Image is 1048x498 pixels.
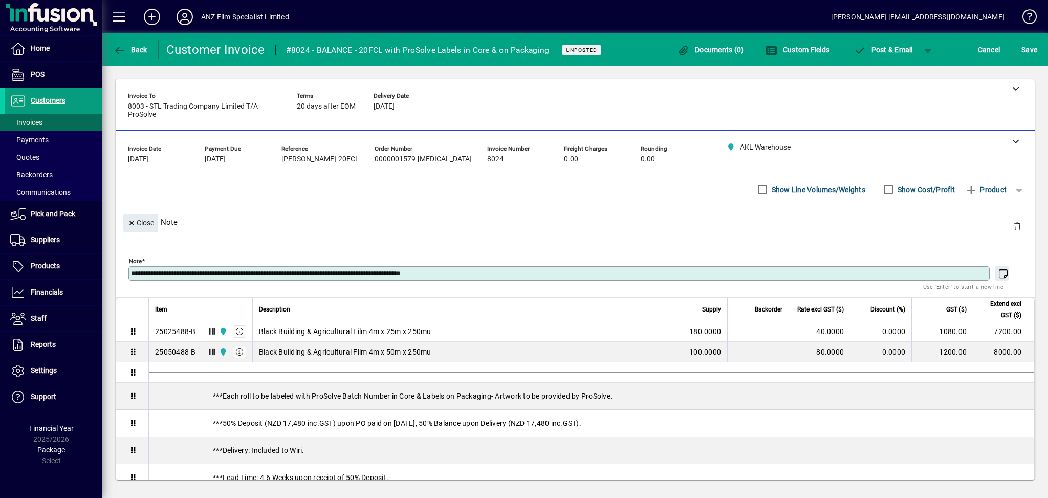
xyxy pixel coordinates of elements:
a: Quotes [5,149,102,166]
button: Product [960,180,1012,199]
span: Products [31,262,60,270]
span: Customers [31,96,65,105]
span: Black Building & Agricultural Film 4m x 25m x 250mu [259,326,431,337]
mat-hint: Use 'Enter' to start a new line [923,281,1003,293]
span: ost & Email [854,46,913,54]
td: 1200.00 [911,342,973,362]
div: #8024 - BALANCE - 20FCL with ProSolve Labels in Core & on Packaging [286,42,550,58]
span: Custom Fields [765,46,829,54]
a: Suppliers [5,227,102,253]
span: S [1021,46,1025,54]
div: Customer Invoice [166,42,265,58]
span: AKL Warehouse [216,346,228,358]
button: Post & Email [848,40,918,59]
div: ANZ Film Specialist Limited [201,9,289,25]
div: 40.0000 [795,326,844,337]
app-page-header-button: Back [102,40,159,59]
span: [DATE] [128,155,149,163]
span: Discount (%) [870,304,905,315]
button: Custom Fields [762,40,832,59]
td: 7200.00 [973,321,1034,342]
button: Profile [168,8,201,26]
div: ***Each roll to be labeled with ProSolve Batch Number in Core & Labels on Packaging- Artwork to b... [149,383,1034,409]
span: Supply [702,304,721,315]
div: ***50% Deposit (NZD 17,480 inc.GST) upon PO paid on [DATE], 50% Balance upon Delivery (NZD 17,480... [149,410,1034,437]
a: Staff [5,306,102,331]
span: Staff [31,314,47,322]
a: Settings [5,358,102,384]
span: Support [31,392,56,401]
a: Home [5,36,102,61]
button: Cancel [975,40,1003,59]
label: Show Line Volumes/Weights [770,184,865,195]
span: Cancel [978,42,1000,58]
button: Documents (0) [675,40,747,59]
span: [DATE] [374,102,395,111]
span: 0.00 [564,155,578,163]
td: 0.0000 [850,342,911,362]
span: Documents (0) [678,46,744,54]
span: AKL Warehouse [216,326,228,337]
span: Invoices [10,118,42,127]
span: Communications [10,188,71,196]
span: Home [31,44,50,52]
button: Close [123,214,158,232]
span: Financials [31,288,63,296]
span: 20 days after EOM [297,102,356,111]
span: Financial Year [29,424,74,432]
button: Back [111,40,150,59]
div: 25050488-B [155,347,196,357]
span: ave [1021,42,1037,58]
span: [PERSON_NAME]-20FCL [281,155,359,163]
span: 8024 [487,155,504,163]
span: 0000001579-[MEDICAL_DATA] [375,155,472,163]
div: 80.0000 [795,347,844,357]
span: Package [37,446,65,454]
td: 8000.00 [973,342,1034,362]
span: Payments [10,136,49,144]
span: POS [31,70,45,78]
app-page-header-button: Delete [1005,221,1030,231]
div: [PERSON_NAME] [EMAIL_ADDRESS][DOMAIN_NAME] [831,9,1005,25]
a: Payments [5,131,102,149]
span: 100.0000 [689,347,721,357]
a: Reports [5,332,102,358]
app-page-header-button: Close [121,218,161,227]
span: Suppliers [31,236,60,244]
a: Communications [5,183,102,201]
a: Products [5,254,102,279]
div: ***Lead Time: 4-6 Weeks upon receipt of 50% Deposit. [149,464,1034,491]
span: Rate excl GST ($) [797,304,844,315]
label: Show Cost/Profit [896,184,955,195]
mat-label: Note [129,258,142,265]
span: Reports [31,340,56,348]
span: Unposted [566,47,597,53]
div: Note [116,203,1035,241]
td: 1080.00 [911,321,973,342]
td: 0.0000 [850,321,911,342]
div: 25025488-B [155,326,196,337]
span: Description [259,304,290,315]
span: 180.0000 [689,326,721,337]
a: Backorders [5,166,102,183]
span: Product [965,181,1007,198]
a: Invoices [5,114,102,131]
span: Back [113,46,147,54]
span: Backorder [755,304,782,315]
button: Delete [1005,214,1030,238]
span: Settings [31,366,57,375]
span: Close [127,215,154,232]
span: 8003 - STL Trading Company Limited T/A ProSolve [128,102,281,119]
span: Backorders [10,171,53,179]
span: Item [155,304,167,315]
span: Extend excl GST ($) [979,298,1021,321]
a: Support [5,384,102,410]
span: [DATE] [205,155,226,163]
a: POS [5,62,102,88]
a: Financials [5,280,102,305]
button: Add [136,8,168,26]
span: Black Building & Agricultural Film 4m x 50m x 250mu [259,347,431,357]
span: GST ($) [946,304,967,315]
span: Quotes [10,153,39,161]
span: P [871,46,876,54]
